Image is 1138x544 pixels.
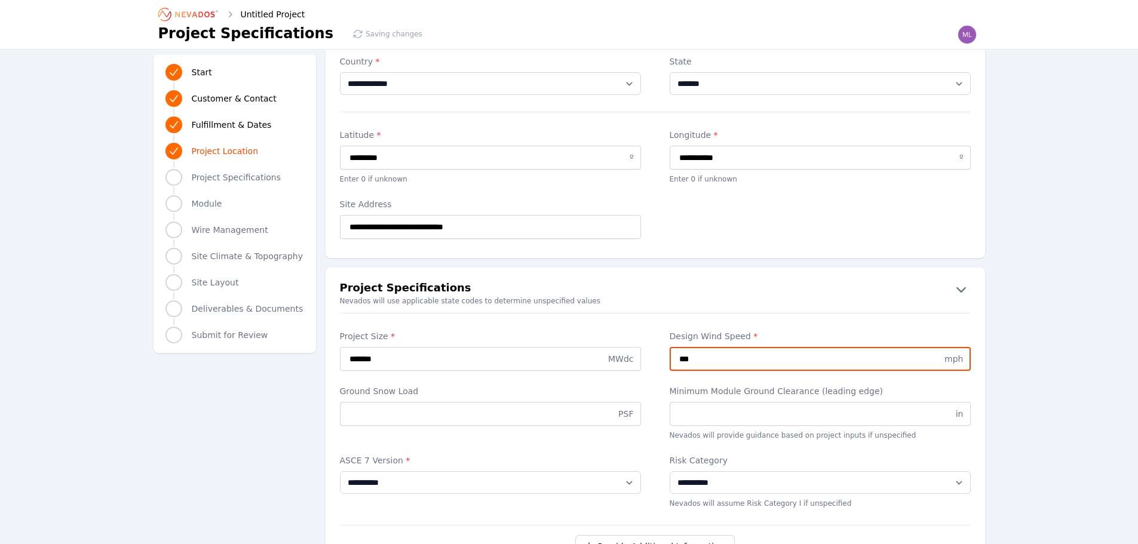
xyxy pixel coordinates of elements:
[192,329,268,341] span: Submit for Review
[670,431,971,440] p: Nevados will provide guidance based on project inputs if unspecified
[224,8,305,20] div: Untitled Project
[340,279,471,299] h2: Project Specifications
[192,303,303,315] span: Deliverables & Documents
[340,56,641,67] label: Country
[158,24,333,43] h1: Project Specifications
[192,93,277,105] span: Customer & Contact
[340,129,641,141] label: Latitude
[192,276,239,288] span: Site Layout
[165,62,304,346] nav: Progress
[670,385,971,397] label: Minimum Module Ground Clearance (leading edge)
[670,499,971,508] p: Nevados will assume Risk Category I if unspecified
[340,198,641,210] label: Site Address
[326,296,985,306] small: Nevados will use applicable state codes to determine unspecified values
[340,330,641,342] label: Project Size
[192,224,268,236] span: Wire Management
[192,119,272,131] span: Fulfillment & Dates
[366,29,422,39] span: Saving changes
[340,385,641,397] label: Ground Snow Load
[670,129,971,141] label: Longitude
[670,330,971,342] label: Design Wind Speed
[192,66,212,78] span: Start
[158,5,305,24] nav: Breadcrumb
[192,250,303,262] span: Site Climate & Topography
[670,56,971,67] label: State
[670,174,971,184] p: Enter 0 if unknown
[192,145,259,157] span: Project Location
[958,25,977,44] img: mlively@sagaenergy.com
[192,171,281,183] span: Project Specifications
[192,198,222,210] span: Module
[340,454,641,466] label: ASCE 7 Version
[670,454,971,466] label: Risk Category
[326,279,985,299] button: Project Specifications
[340,174,641,184] p: Enter 0 if unknown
